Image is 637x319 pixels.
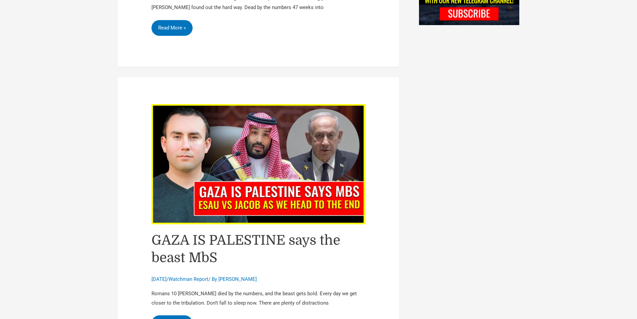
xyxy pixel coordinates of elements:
div: / / By [151,276,365,283]
a: [PERSON_NAME] [218,276,257,282]
a: Read More » [151,20,193,36]
span: [DATE] [151,276,167,282]
p: Romans 10 [PERSON_NAME] died by the numbers, and the beast gets bold. Every day we get closer to ... [151,289,365,308]
a: GAZA IS PALESTINE says the beast MbS [151,233,340,265]
a: Watchman Report [169,276,208,282]
a: Read: GAZA IS PALESTINE says the beast MbS [151,161,365,167]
